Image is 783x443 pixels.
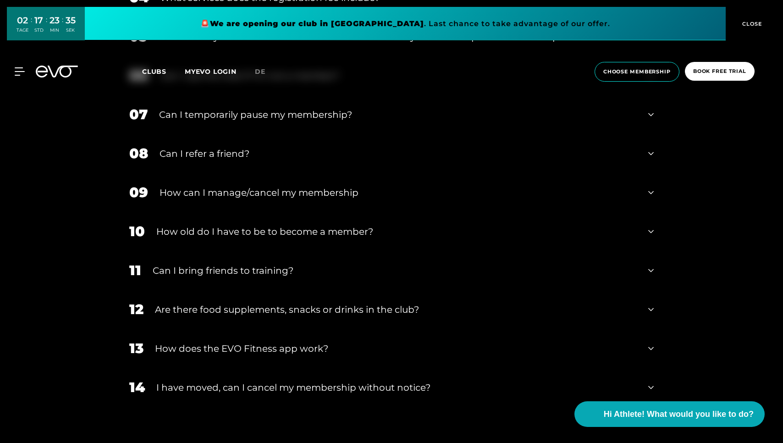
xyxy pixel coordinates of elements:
div: 11 [129,260,141,281]
div: I have moved, can I cancel my membership without notice? [156,381,637,394]
button: CLOSE [726,7,776,40]
div: How old do I have to be to become a member? [156,225,637,238]
span: Clubs [142,67,166,76]
div: STD [34,27,44,33]
a: Clubs [142,67,185,76]
span: Hi Athlete! What would you like to do? [604,408,754,421]
span: choose membership [603,68,671,76]
button: Hi Athlete! What would you like to do? [574,401,765,427]
div: : [62,15,63,39]
div: 08 [129,143,148,164]
div: MIN [50,27,60,33]
div: SEK [66,27,76,33]
div: 07 [129,104,148,125]
div: Can I refer a friend? [160,147,637,161]
a: choose membership [592,62,682,82]
div: How can I manage/cancel my membership [160,186,637,199]
div: 10 [129,221,145,242]
div: 09 [129,182,148,203]
div: How does the EVO Fitness app work? [155,342,637,355]
div: 14 [129,377,145,398]
span: de [255,67,265,76]
a: MYEVO LOGIN [185,67,237,76]
div: TAGE [17,27,28,33]
a: de [255,66,276,77]
span: CLOSE [740,20,762,28]
div: 23 [50,14,60,27]
a: book free trial [682,62,757,82]
div: 17 [34,14,44,27]
div: : [31,15,32,39]
div: 35 [66,14,76,27]
div: Can I bring friends to training? [153,264,637,277]
div: 02 [17,14,28,27]
div: Can I temporarily pause my membership? [159,108,637,122]
div: 12 [129,299,143,320]
div: : [46,15,47,39]
div: Are there food supplements, snacks or drinks in the club? [155,303,637,316]
span: book free trial [693,67,746,75]
div: 13 [129,338,143,359]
